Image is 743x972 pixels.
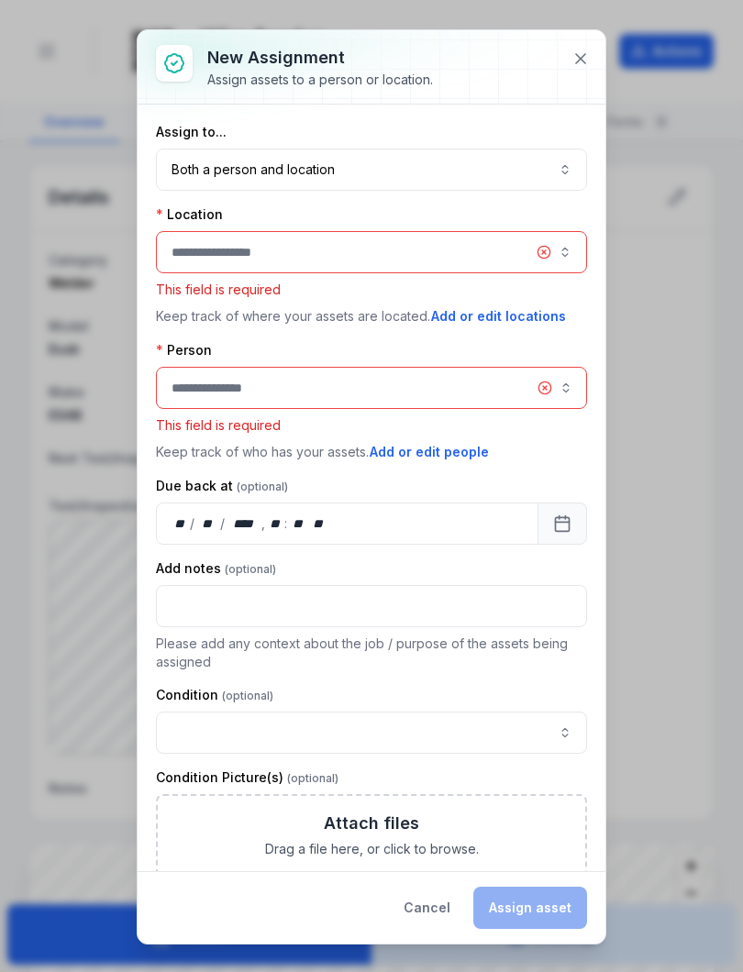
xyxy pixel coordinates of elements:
p: This field is required [156,416,587,435]
label: Condition [156,686,273,704]
p: Please add any context about the job / purpose of the assets being assigned [156,635,587,671]
label: Due back at [156,477,288,495]
input: assignment-add:person-label [156,367,587,409]
div: minute, [289,514,307,533]
label: Person [156,341,212,359]
button: Add or edit locations [430,306,567,326]
div: : [284,514,289,533]
button: Cancel [388,887,466,929]
button: Add or edit people [369,442,490,462]
label: Condition Picture(s) [156,768,338,787]
span: Drag a file here, or click to browse. [265,840,479,858]
p: This field is required [156,281,587,299]
h3: Attach files [324,811,419,836]
div: / [220,514,227,533]
div: year, [227,514,261,533]
h3: New assignment [207,45,433,71]
label: Assign to... [156,123,227,141]
div: month, [196,514,221,533]
label: Add notes [156,559,276,578]
button: Calendar [538,503,587,545]
p: Keep track of where your assets are located. [156,306,587,326]
div: hour, [267,514,285,533]
p: Keep track of who has your assets. [156,442,587,462]
div: / [190,514,196,533]
label: Location [156,205,223,224]
div: am/pm, [309,514,329,533]
div: Assign assets to a person or location. [207,71,433,89]
button: Both a person and location [156,149,587,191]
div: day, [172,514,190,533]
div: , [261,514,267,533]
